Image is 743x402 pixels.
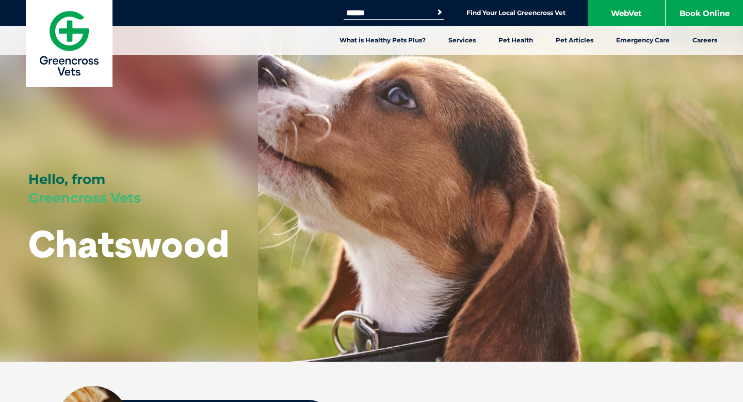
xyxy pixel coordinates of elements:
[328,26,437,55] a: What is Healthy Pets Plus?
[544,26,605,55] a: Pet Articles
[437,26,487,55] a: Services
[487,26,544,55] a: Pet Health
[28,171,105,188] span: Hello, from
[605,26,681,55] a: Emergency Care
[681,26,729,55] a: Careers
[28,223,229,264] h1: Chatswood
[28,190,141,206] span: Greencross Vets
[466,9,566,17] a: Find Your Local Greencross Vet
[434,7,445,18] button: Search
